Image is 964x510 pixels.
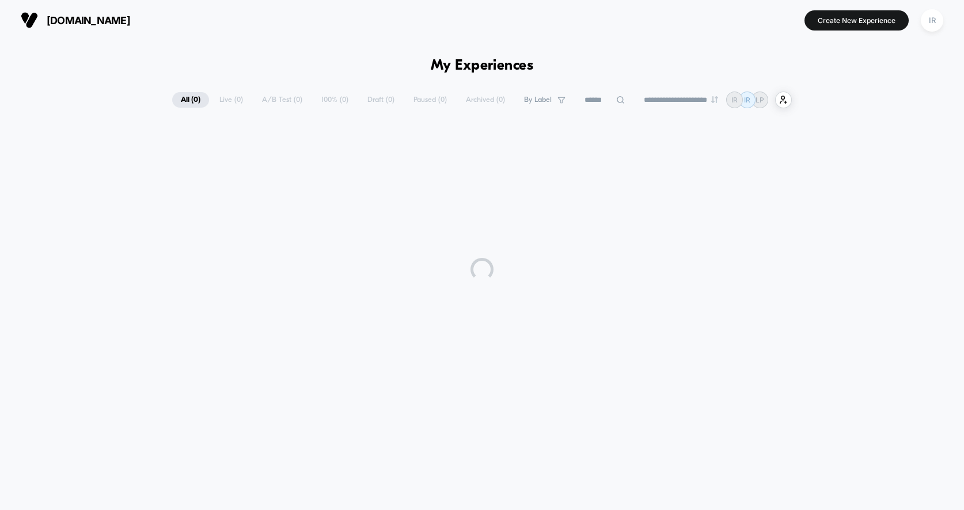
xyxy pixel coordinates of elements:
[431,58,534,74] h1: My Experiences
[21,12,38,29] img: Visually logo
[744,96,750,104] p: IR
[731,96,738,104] p: IR
[17,11,134,29] button: [DOMAIN_NAME]
[524,96,552,104] span: By Label
[917,9,947,32] button: IR
[47,14,130,26] span: [DOMAIN_NAME]
[921,9,943,32] div: IR
[804,10,909,31] button: Create New Experience
[172,92,209,108] span: All ( 0 )
[711,96,718,103] img: end
[756,96,764,104] p: LP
